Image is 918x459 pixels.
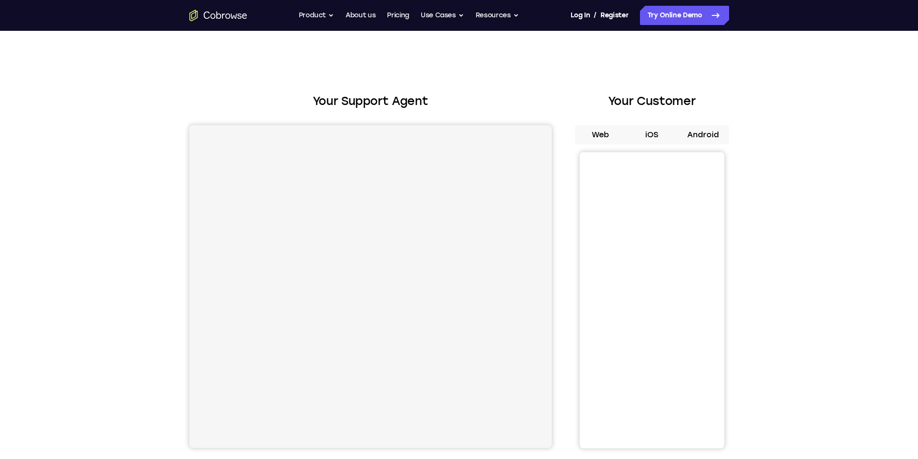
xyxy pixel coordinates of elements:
[299,6,334,25] button: Product
[189,92,552,110] h2: Your Support Agent
[626,125,678,144] button: iOS
[421,6,464,25] button: Use Cases
[571,6,590,25] a: Log In
[189,125,552,448] iframe: Agent
[387,6,409,25] a: Pricing
[476,6,519,25] button: Resources
[346,6,375,25] a: About us
[189,10,247,21] a: Go to the home page
[640,6,729,25] a: Try Online Demo
[594,10,597,21] span: /
[678,125,729,144] button: Android
[600,6,628,25] a: Register
[575,125,626,144] button: Web
[575,92,729,110] h2: Your Customer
